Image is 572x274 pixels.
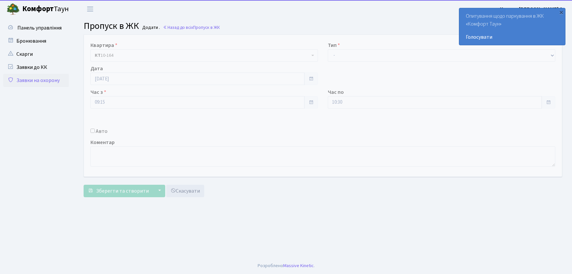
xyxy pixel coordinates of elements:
[258,262,315,269] div: Розроблено .
[84,185,153,197] button: Зберегти та створити
[3,61,69,74] a: Заявки до КК
[90,49,318,62] span: <b>КТ</b>&nbsp;&nbsp;&nbsp;&nbsp;10-164
[96,187,149,195] span: Зберегти та створити
[17,24,62,32] span: Панель управління
[466,33,559,41] a: Голосувати
[96,127,108,135] label: Авто
[3,21,69,34] a: Панель управління
[328,41,340,49] label: Тип
[90,138,115,146] label: Коментар
[163,24,220,31] a: Назад до всіхПропуск в ЖК
[459,8,565,45] div: Опитування щодо паркування в ЖК «Комфорт Таун»
[3,74,69,87] a: Заявки на охорону
[328,88,344,96] label: Час по
[3,48,69,61] a: Скарги
[283,262,314,269] a: Massive Kinetic
[22,4,54,14] b: Комфорт
[90,41,117,49] label: Квартира
[3,34,69,48] a: Бронювання
[500,5,564,13] a: Цитрус [PERSON_NAME] А.
[7,3,20,16] img: logo.png
[82,4,98,14] button: Переключити навігацію
[500,6,564,13] b: Цитрус [PERSON_NAME] А.
[166,185,204,197] a: Скасувати
[90,65,103,73] label: Дата
[95,52,310,59] span: <b>КТ</b>&nbsp;&nbsp;&nbsp;&nbsp;10-164
[84,19,139,32] span: Пропуск в ЖК
[141,25,160,31] small: Додати .
[90,88,106,96] label: Час з
[558,9,564,15] div: ×
[193,24,220,31] span: Пропуск в ЖК
[95,52,101,59] b: КТ
[22,4,69,15] span: Таун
